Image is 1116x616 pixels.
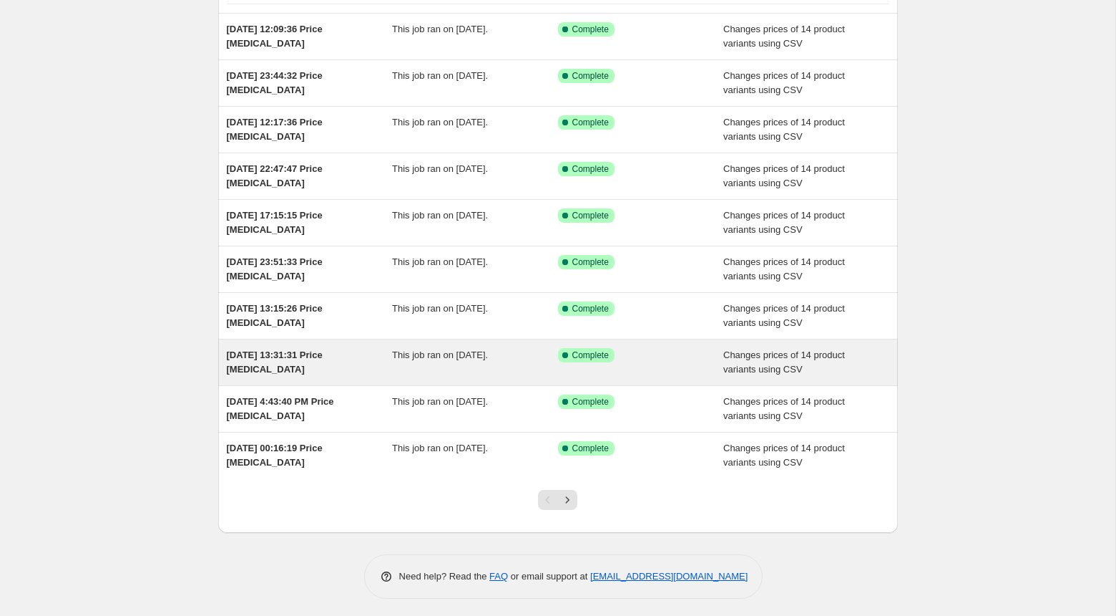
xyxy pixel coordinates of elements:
[723,24,845,49] span: Changes prices of 14 product variants using CSV
[572,70,609,82] span: Complete
[392,117,488,127] span: This job ran on [DATE].
[572,350,609,361] span: Complete
[399,571,490,582] span: Need help? Read the
[508,571,590,582] span: or email support at
[557,490,577,510] button: Next
[572,443,609,454] span: Complete
[572,303,609,314] span: Complete
[572,24,609,35] span: Complete
[590,571,748,582] a: [EMAIL_ADDRESS][DOMAIN_NAME]
[227,256,323,281] span: [DATE] 23:51:33 Price [MEDICAL_DATA]
[723,163,845,188] span: Changes prices of 14 product variants using CSV
[227,303,323,328] span: [DATE] 13:15:26 Price [MEDICAL_DATA]
[392,443,488,453] span: This job ran on [DATE].
[227,396,334,421] span: [DATE] 4:43:40 PM Price [MEDICAL_DATA]
[392,24,488,34] span: This job ran on [DATE].
[572,210,609,221] span: Complete
[227,210,323,235] span: [DATE] 17:15:15 Price [MEDICAL_DATA]
[723,443,845,468] span: Changes prices of 14 product variants using CSV
[227,117,323,142] span: [DATE] 12:17:36 Price [MEDICAL_DATA]
[723,396,845,421] span: Changes prices of 14 product variants using CSV
[723,256,845,281] span: Changes prices of 14 product variants using CSV
[392,256,488,267] span: This job ran on [DATE].
[572,117,609,128] span: Complete
[538,490,577,510] nav: Pagination
[227,24,323,49] span: [DATE] 12:09:36 Price [MEDICAL_DATA]
[227,350,323,375] span: [DATE] 13:31:31 Price [MEDICAL_DATA]
[392,396,488,407] span: This job ran on [DATE].
[572,163,609,175] span: Complete
[392,303,488,314] span: This job ran on [DATE].
[572,396,609,408] span: Complete
[572,256,609,268] span: Complete
[723,350,845,375] span: Changes prices of 14 product variants using CSV
[392,350,488,360] span: This job ran on [DATE].
[723,70,845,95] span: Changes prices of 14 product variants using CSV
[723,303,845,328] span: Changes prices of 14 product variants using CSV
[392,210,488,221] span: This job ran on [DATE].
[227,70,323,95] span: [DATE] 23:44:32 Price [MEDICAL_DATA]
[392,163,488,174] span: This job ran on [DATE].
[723,117,845,142] span: Changes prices of 14 product variants using CSV
[227,163,323,188] span: [DATE] 22:47:47 Price [MEDICAL_DATA]
[227,443,323,468] span: [DATE] 00:16:19 Price [MEDICAL_DATA]
[489,571,508,582] a: FAQ
[723,210,845,235] span: Changes prices of 14 product variants using CSV
[392,70,488,81] span: This job ran on [DATE].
